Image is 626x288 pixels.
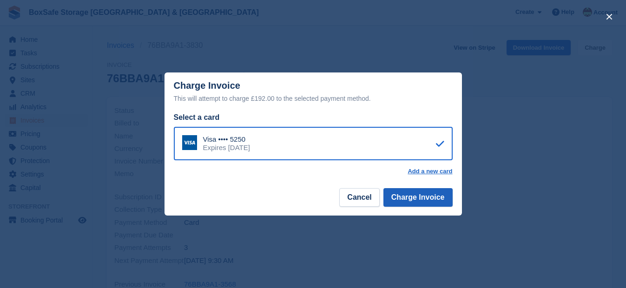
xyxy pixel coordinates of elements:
[182,135,197,150] img: Visa Logo
[174,93,453,104] div: This will attempt to charge £192.00 to the selected payment method.
[408,168,452,175] a: Add a new card
[383,188,453,207] button: Charge Invoice
[203,135,250,144] div: Visa •••• 5250
[203,144,250,152] div: Expires [DATE]
[174,112,453,123] div: Select a card
[602,9,617,24] button: close
[174,80,453,104] div: Charge Invoice
[339,188,379,207] button: Cancel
